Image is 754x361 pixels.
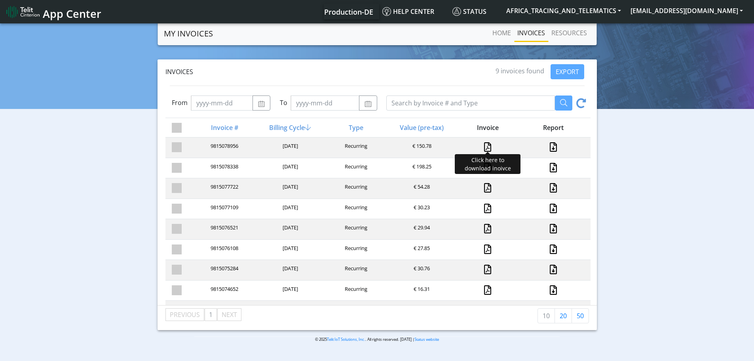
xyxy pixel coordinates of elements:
[164,26,213,42] a: MY INVOICES
[191,224,256,235] div: 9815076521
[364,101,372,107] img: calendar.svg
[256,224,322,235] div: [DATE]
[388,163,454,174] div: € 198.25
[323,163,388,174] div: Recurring
[388,224,454,235] div: € 29.94
[256,244,322,255] div: [DATE]
[514,25,548,41] a: INVOICES
[388,265,454,275] div: € 30.76
[388,285,454,296] div: € 16.31
[323,123,388,132] div: Type
[194,336,560,342] p: © 2025 . All rights reserved. [DATE] |
[43,6,101,21] span: App Center
[323,142,388,153] div: Recurring
[323,285,388,296] div: Recurring
[191,96,253,111] input: yyyy-mm-dd
[172,98,188,107] label: From
[388,204,454,214] div: € 30.23
[324,4,373,19] a: Your current platform instance
[386,96,555,111] input: Search by Invoice # and Type
[291,96,359,111] input: yyyy-mm-dd
[572,308,589,323] a: 50
[449,4,501,19] a: Status
[222,310,237,319] span: Next
[6,6,40,18] img: logo-telit-cinterion-gw-new.png
[191,285,256,296] div: 9815074652
[258,101,265,107] img: calendar.svg
[170,310,200,319] span: Previous
[496,67,544,75] span: 9 invoices found
[165,308,242,321] ul: Pagination
[414,337,439,342] a: Status website
[382,7,391,16] img: knowledge.svg
[323,183,388,194] div: Recurring
[323,244,388,255] div: Recurring
[323,204,388,214] div: Recurring
[327,337,365,342] a: Telit IoT Solutions, Inc.
[520,123,585,132] div: Report
[209,310,213,319] span: 1
[256,123,322,132] div: Billing Cycle
[256,183,322,194] div: [DATE]
[452,7,461,16] img: status.svg
[165,67,193,76] span: Invoices
[256,142,322,153] div: [DATE]
[452,7,486,16] span: Status
[191,244,256,255] div: 9815076108
[256,285,322,296] div: [DATE]
[551,64,584,79] button: EXPORT
[191,204,256,214] div: 9815077109
[256,265,322,275] div: [DATE]
[324,7,373,17] span: Production-DE
[323,265,388,275] div: Recurring
[379,4,449,19] a: Help center
[548,25,590,41] a: RESOURCES
[191,265,256,275] div: 9815075284
[256,163,322,174] div: [DATE]
[489,25,514,41] a: Home
[256,204,322,214] div: [DATE]
[191,123,256,132] div: Invoice #
[280,98,287,107] label: To
[191,163,256,174] div: 9815078338
[191,183,256,194] div: 9815077722
[6,3,100,20] a: App Center
[323,224,388,235] div: Recurring
[501,4,626,18] button: AFRICA_TRACING_AND_TELEMATICS
[191,142,256,153] div: 9815078956
[388,183,454,194] div: € 54.28
[388,142,454,153] div: € 150.78
[454,123,520,132] div: Invoice
[382,7,434,16] span: Help center
[455,154,520,174] div: Click here to download inoivce
[388,123,454,132] div: Value (pre-tax)
[555,308,572,323] a: 20
[626,4,748,18] button: [EMAIL_ADDRESS][DOMAIN_NAME]
[388,244,454,255] div: € 27.85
